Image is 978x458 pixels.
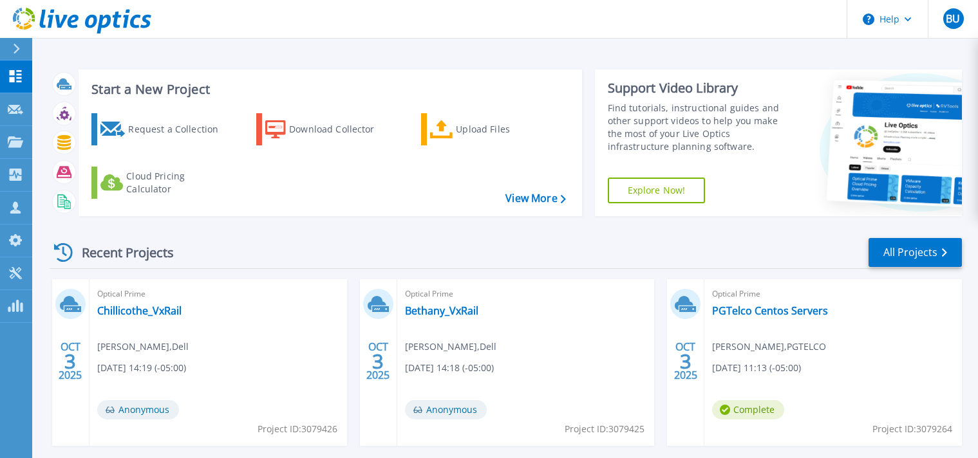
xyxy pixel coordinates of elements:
a: Chillicothe_VxRail [97,304,182,317]
a: Explore Now! [608,178,706,203]
span: [PERSON_NAME] , PGTELCO [712,340,826,354]
a: PGTelco Centos Servers [712,304,828,317]
h3: Start a New Project [91,82,565,96]
a: Bethany_VxRail [405,304,478,317]
span: Anonymous [405,400,487,419]
div: Request a Collection [128,116,231,142]
div: OCT 2025 [58,338,82,385]
span: [DATE] 11:13 (-05:00) [712,361,801,375]
div: Download Collector [289,116,392,142]
div: OCT 2025 [366,338,390,385]
span: Anonymous [97,400,179,419]
span: Optical Prime [405,287,647,301]
span: 3 [372,356,384,367]
span: 3 [64,356,76,367]
span: 3 [680,356,691,367]
span: BU [946,14,960,24]
span: Optical Prime [97,287,339,301]
span: Project ID: 3079426 [258,422,337,436]
span: Project ID: 3079264 [872,422,952,436]
div: Upload Files [456,116,559,142]
a: Request a Collection [91,113,235,145]
div: Cloud Pricing Calculator [126,170,229,196]
div: OCT 2025 [673,338,698,385]
span: Complete [712,400,784,419]
div: Support Video Library [608,80,792,96]
div: Recent Projects [50,237,191,268]
span: [PERSON_NAME] , Dell [405,340,496,354]
span: Optical Prime [712,287,954,301]
div: Find tutorials, instructional guides and other support videos to help you make the most of your L... [608,102,792,153]
a: Cloud Pricing Calculator [91,167,235,199]
span: [PERSON_NAME] , Dell [97,340,189,354]
span: [DATE] 14:18 (-05:00) [405,361,494,375]
span: [DATE] 14:19 (-05:00) [97,361,186,375]
a: All Projects [869,238,962,267]
a: Download Collector [256,113,400,145]
a: Upload Files [421,113,565,145]
span: Project ID: 3079425 [565,422,644,436]
a: View More [505,192,565,205]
